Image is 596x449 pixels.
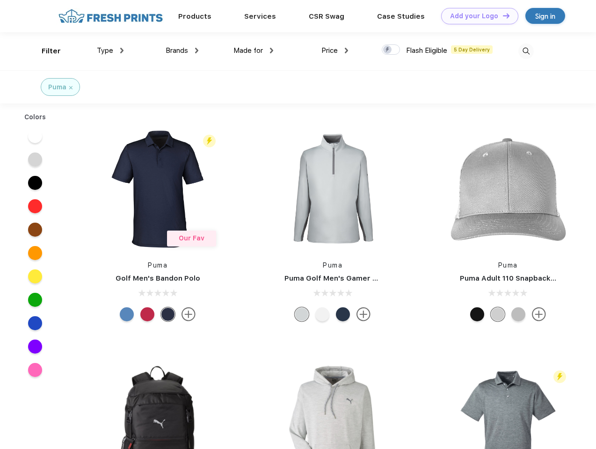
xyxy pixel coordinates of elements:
[120,48,124,53] img: dropdown.png
[406,46,447,55] span: Flash Eligible
[446,127,570,251] img: func=resize&h=266
[56,8,166,24] img: fo%20logo%202.webp
[233,46,263,55] span: Made for
[336,307,350,321] div: Navy Blazer
[503,13,509,18] img: DT
[525,8,565,24] a: Sign in
[178,12,211,21] a: Products
[450,12,498,20] div: Add your Logo
[321,46,338,55] span: Price
[309,12,344,21] a: CSR Swag
[295,307,309,321] div: High Rise
[97,46,113,55] span: Type
[17,112,53,122] div: Colors
[244,12,276,21] a: Services
[511,307,525,321] div: Quarry with Brt Whit
[356,307,371,321] img: more.svg
[182,307,196,321] img: more.svg
[451,45,493,54] span: 5 Day Delivery
[116,274,200,282] a: Golf Men's Bandon Polo
[148,261,167,269] a: Puma
[518,43,534,59] img: desktop_search.svg
[195,48,198,53] img: dropdown.png
[345,48,348,53] img: dropdown.png
[179,234,204,242] span: Our Fav
[315,307,329,321] div: Bright White
[42,46,61,57] div: Filter
[270,127,395,251] img: func=resize&h=266
[284,274,432,282] a: Puma Golf Men's Gamer Golf Quarter-Zip
[323,261,342,269] a: Puma
[166,46,188,55] span: Brands
[470,307,484,321] div: Pma Blk with Pma Blk
[532,307,546,321] img: more.svg
[498,261,518,269] a: Puma
[95,127,220,251] img: func=resize&h=266
[161,307,175,321] div: Navy Blazer
[553,370,566,383] img: flash_active_toggle.svg
[48,82,66,92] div: Puma
[120,307,134,321] div: Lake Blue
[270,48,273,53] img: dropdown.png
[140,307,154,321] div: Ski Patrol
[203,135,216,147] img: flash_active_toggle.svg
[491,307,505,321] div: Quarry Brt Whit
[535,11,555,22] div: Sign in
[69,86,73,89] img: filter_cancel.svg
